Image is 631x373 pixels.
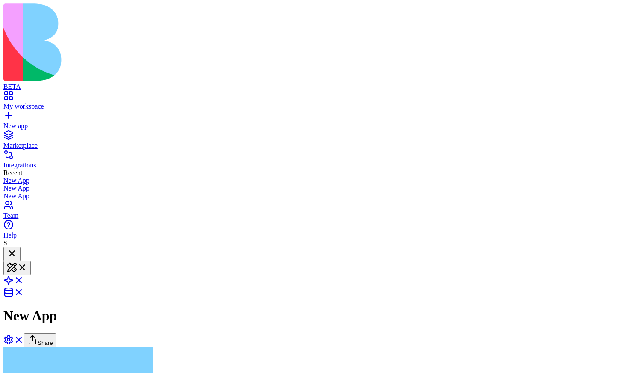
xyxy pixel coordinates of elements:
div: BETA [3,83,628,91]
a: Help [3,224,628,239]
div: My workspace [3,103,628,110]
a: Team [3,204,628,220]
div: Help [3,232,628,239]
div: Team [3,212,628,220]
a: New app [3,115,628,130]
a: My workspace [3,95,628,110]
div: Marketplace [3,142,628,150]
a: Marketplace [3,134,628,150]
h1: New App [3,308,628,324]
a: New App [3,192,628,200]
a: BETA [3,75,628,91]
span: Recent [3,169,22,176]
a: New App [3,177,628,185]
img: logo [3,3,347,81]
a: New App [3,185,628,192]
span: S [3,239,7,247]
a: Integrations [3,154,628,169]
div: Integrations [3,162,628,169]
div: New app [3,122,628,130]
button: Share [24,333,56,347]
